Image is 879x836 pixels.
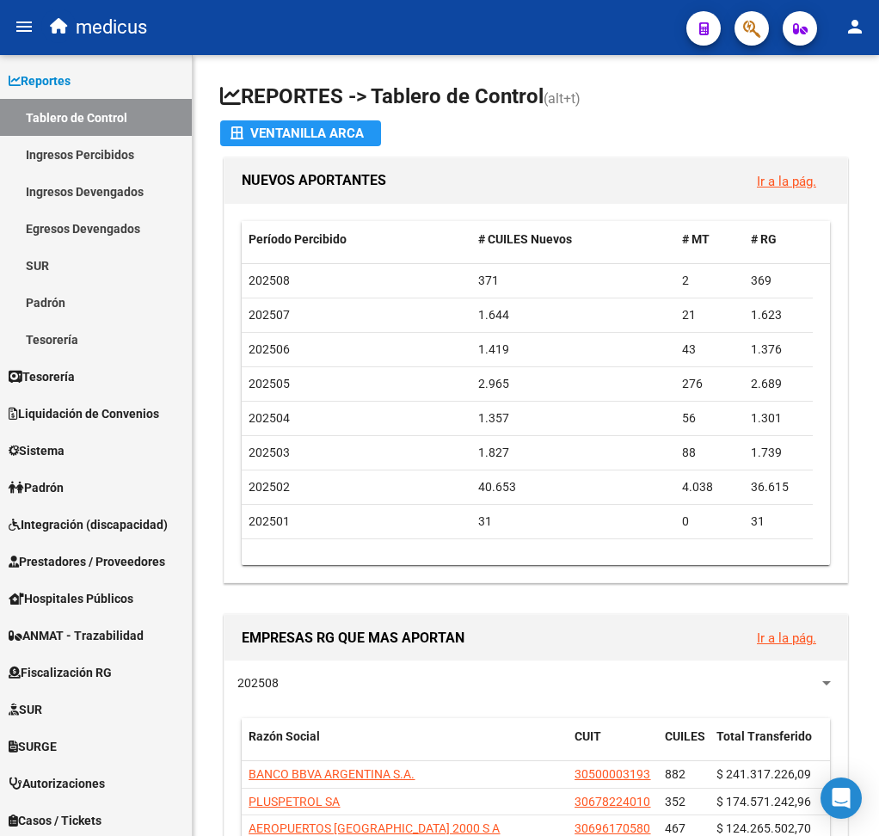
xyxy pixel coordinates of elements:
[237,676,279,690] span: 202508
[478,374,668,394] div: 2.965
[751,409,806,428] div: 1.301
[242,630,464,646] span: EMPRESAS RG QUE MAS APORTAN
[9,774,105,793] span: Autorizaciones
[716,767,811,781] span: $ 241.317.226,09
[710,718,830,775] datatable-header-cell: Total Transferido
[9,626,144,645] span: ANMAT - Trazabilidad
[751,340,806,360] div: 1.376
[575,795,650,808] span: 30678224010
[751,305,806,325] div: 1.623
[249,795,340,808] span: PLUSPETROL SA
[744,221,813,258] datatable-header-cell: # RG
[665,767,685,781] span: 882
[242,221,471,258] datatable-header-cell: Período Percibido
[658,718,710,775] datatable-header-cell: CUILES
[682,477,737,497] div: 4.038
[682,340,737,360] div: 43
[231,120,371,146] div: Ventanilla ARCA
[757,174,816,189] a: Ir a la pág.
[9,700,42,719] span: SUR
[9,367,75,386] span: Tesorería
[682,409,737,428] div: 56
[751,477,806,497] div: 36.615
[716,821,811,835] span: $ 124.265.502,70
[9,737,57,756] span: SURGE
[682,443,737,463] div: 88
[751,232,777,246] span: # RG
[478,477,668,497] div: 40.653
[682,374,737,394] div: 276
[249,729,320,743] span: Razón Social
[9,404,159,423] span: Liquidación de Convenios
[575,821,650,835] span: 30696170580
[757,630,816,646] a: Ir a la pág.
[9,441,65,460] span: Sistema
[220,83,851,113] h1: REPORTES -> Tablero de Control
[76,9,147,46] span: medicus
[9,589,133,608] span: Hospitales Públicos
[249,232,347,246] span: Período Percibido
[751,512,806,532] div: 31
[665,729,705,743] span: CUILES
[743,165,830,197] button: Ir a la pág.
[471,221,675,258] datatable-header-cell: # CUILES Nuevos
[478,305,668,325] div: 1.644
[249,377,290,390] span: 202505
[568,718,658,775] datatable-header-cell: CUIT
[716,729,812,743] span: Total Transferido
[675,221,744,258] datatable-header-cell: # MT
[249,274,290,287] span: 202508
[544,90,581,107] span: (alt+t)
[249,480,290,494] span: 202502
[682,305,737,325] div: 21
[716,795,811,808] span: $ 174.571.242,96
[478,512,668,532] div: 31
[9,663,112,682] span: Fiscalización RG
[9,71,71,90] span: Reportes
[478,232,572,246] span: # CUILES Nuevos
[9,552,165,571] span: Prestadores / Proveedores
[478,340,668,360] div: 1.419
[821,778,862,819] div: Open Intercom Messenger
[478,271,668,291] div: 371
[743,622,830,654] button: Ir a la pág.
[682,232,710,246] span: # MT
[249,411,290,425] span: 202504
[575,729,601,743] span: CUIT
[845,16,865,37] mat-icon: person
[575,767,650,781] span: 30500003193
[242,718,568,775] datatable-header-cell: Razón Social
[249,342,290,356] span: 202506
[665,795,685,808] span: 352
[682,512,737,532] div: 0
[478,443,668,463] div: 1.827
[249,446,290,459] span: 202503
[682,271,737,291] div: 2
[751,443,806,463] div: 1.739
[249,308,290,322] span: 202507
[478,409,668,428] div: 1.357
[9,811,101,830] span: Casos / Tickets
[751,271,806,291] div: 369
[9,515,168,534] span: Integración (discapacidad)
[665,821,685,835] span: 467
[249,514,290,528] span: 202501
[242,172,386,188] span: NUEVOS APORTANTES
[9,478,64,497] span: Padrón
[751,374,806,394] div: 2.689
[220,120,381,146] button: Ventanilla ARCA
[14,16,34,37] mat-icon: menu
[249,767,415,781] span: BANCO BBVA ARGENTINA S.A.
[249,821,500,835] span: AEROPUERTOS [GEOGRAPHIC_DATA] 2000 S A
